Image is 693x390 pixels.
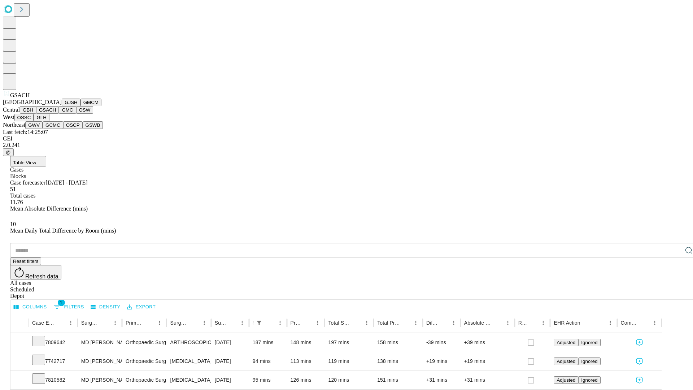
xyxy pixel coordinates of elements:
[10,192,35,199] span: Total cases
[10,179,45,186] span: Case forecaster
[10,199,23,205] span: 11.76
[328,333,370,352] div: 197 mins
[189,318,199,328] button: Sort
[126,371,163,389] div: Orthopaedic Surgery
[377,333,419,352] div: 158 mins
[83,121,103,129] button: GSWB
[554,376,578,384] button: Adjusted
[449,318,459,328] button: Menu
[10,257,41,265] button: Reset filters
[275,318,285,328] button: Menu
[291,371,321,389] div: 126 mins
[32,333,74,352] div: 7809642
[215,333,245,352] div: [DATE]
[6,149,11,155] span: @
[59,106,76,114] button: GMC
[554,357,578,365] button: Adjusted
[464,371,511,389] div: +31 mins
[581,318,591,328] button: Sort
[557,359,575,364] span: Adjusted
[20,106,36,114] button: GBH
[253,371,283,389] div: 95 mins
[621,320,639,326] div: Comments
[81,333,118,352] div: MD [PERSON_NAME] [PERSON_NAME] Md
[581,340,597,345] span: Ignored
[3,114,14,120] span: West
[362,318,372,328] button: Menu
[578,339,600,346] button: Ignored
[144,318,154,328] button: Sort
[503,318,513,328] button: Menu
[89,302,122,313] button: Density
[215,371,245,389] div: [DATE]
[581,377,597,383] span: Ignored
[25,121,43,129] button: GWV
[265,318,275,328] button: Sort
[170,352,207,370] div: [MEDICAL_DATA] [MEDICAL_DATA]
[291,352,321,370] div: 113 mins
[291,333,321,352] div: 148 mins
[538,318,548,328] button: Menu
[58,299,65,306] span: 1
[3,99,62,105] span: [GEOGRAPHIC_DATA]
[237,318,247,328] button: Menu
[578,357,600,365] button: Ignored
[518,320,528,326] div: Resolved in EHR
[14,114,34,121] button: OSSC
[3,129,48,135] span: Last fetch: 14:25:07
[401,318,411,328] button: Sort
[254,318,264,328] div: 1 active filter
[63,121,83,129] button: OSCP
[56,318,66,328] button: Sort
[464,352,511,370] div: +19 mins
[426,333,457,352] div: -39 mins
[10,221,16,227] span: 10
[34,114,49,121] button: GLH
[10,205,88,212] span: Mean Absolute Difference (mins)
[32,371,74,389] div: 7810582
[3,142,690,148] div: 2.0.241
[313,318,323,328] button: Menu
[100,318,110,328] button: Sort
[426,352,457,370] div: +19 mins
[328,352,370,370] div: 119 mins
[170,371,207,389] div: [MEDICAL_DATA] [MEDICAL_DATA]
[154,318,165,328] button: Menu
[45,179,87,186] span: [DATE] - [DATE]
[43,121,63,129] button: GCMC
[76,106,93,114] button: OSW
[411,318,421,328] button: Menu
[199,318,209,328] button: Menu
[125,302,157,313] button: Export
[80,99,101,106] button: GMCM
[81,320,99,326] div: Surgeon Name
[554,320,580,326] div: EHR Action
[215,352,245,370] div: [DATE]
[640,318,650,328] button: Sort
[10,156,46,166] button: Table View
[493,318,503,328] button: Sort
[554,339,578,346] button: Adjusted
[10,265,61,279] button: Refresh data
[254,318,264,328] button: Show filters
[426,320,438,326] div: Difference
[126,333,163,352] div: Orthopaedic Surgery
[528,318,538,328] button: Sort
[81,352,118,370] div: MD [PERSON_NAME] [PERSON_NAME] Md
[14,374,25,387] button: Expand
[464,333,511,352] div: +39 mins
[557,340,575,345] span: Adjusted
[12,302,49,313] button: Select columns
[578,376,600,384] button: Ignored
[439,318,449,328] button: Sort
[377,352,419,370] div: 138 mins
[3,148,14,156] button: @
[215,320,226,326] div: Surgery Date
[10,227,116,234] span: Mean Daily Total Difference by Room (mins)
[14,337,25,349] button: Expand
[32,352,74,370] div: 7742717
[66,318,76,328] button: Menu
[62,99,80,106] button: GJSH
[557,377,575,383] span: Adjusted
[32,320,55,326] div: Case Epic Id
